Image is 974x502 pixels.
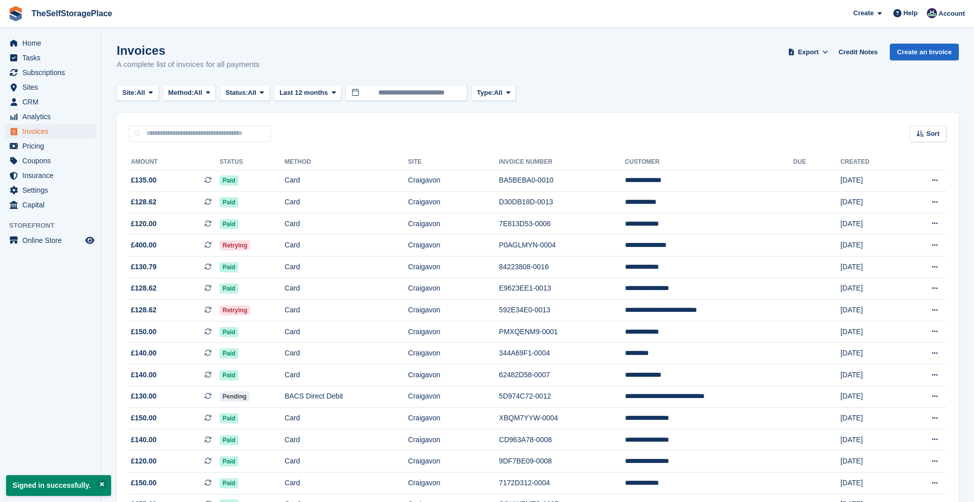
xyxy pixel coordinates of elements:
[927,8,937,18] img: Sam
[285,408,408,429] td: Card
[22,51,83,65] span: Tasks
[499,386,625,408] td: 5D974C72-0012
[841,192,902,213] td: [DATE]
[841,235,902,257] td: [DATE]
[477,88,494,98] span: Type:
[22,154,83,168] span: Coupons
[408,365,499,386] td: Craigavon
[248,88,257,98] span: All
[499,365,625,386] td: 62482D58-0007
[285,343,408,365] td: Card
[131,413,157,423] span: £150.00
[798,47,819,57] span: Export
[841,278,902,300] td: [DATE]
[220,262,238,272] span: Paid
[285,154,408,170] th: Method
[5,110,96,124] a: menu
[5,80,96,94] a: menu
[285,386,408,408] td: BACS Direct Debit
[220,391,250,402] span: Pending
[841,451,902,473] td: [DATE]
[499,343,625,365] td: 344A69F1-0004
[131,262,157,272] span: £130.79
[131,435,157,445] span: £140.00
[841,429,902,451] td: [DATE]
[131,283,157,294] span: £128.62
[131,456,157,467] span: £120.00
[499,170,625,192] td: BA5BEBA0-0010
[841,321,902,343] td: [DATE]
[408,278,499,300] td: Craigavon
[131,197,157,207] span: £128.62
[841,473,902,494] td: [DATE]
[117,44,260,57] h1: Invoices
[499,278,625,300] td: E9623EE1-0013
[903,8,918,18] span: Help
[938,9,965,19] span: Account
[408,154,499,170] th: Site
[841,365,902,386] td: [DATE]
[225,88,248,98] span: Status:
[786,44,830,60] button: Export
[131,391,157,402] span: £130.00
[117,85,159,101] button: Site: All
[890,44,959,60] a: Create an Invoice
[129,154,220,170] th: Amount
[22,80,83,94] span: Sites
[220,348,238,358] span: Paid
[408,170,499,192] td: Craigavon
[168,88,194,98] span: Method:
[22,198,83,212] span: Capital
[5,154,96,168] a: menu
[22,168,83,183] span: Insurance
[499,408,625,429] td: XBQM7YYW-0004
[136,88,145,98] span: All
[408,429,499,451] td: Craigavon
[408,300,499,321] td: Craigavon
[131,175,157,186] span: £135.00
[285,213,408,235] td: Card
[471,85,516,101] button: Type: All
[220,219,238,229] span: Paid
[494,88,503,98] span: All
[499,451,625,473] td: 9DF7BE09-0008
[499,429,625,451] td: CD963A78-0008
[841,170,902,192] td: [DATE]
[499,213,625,235] td: 7E813D53-0006
[285,192,408,213] td: Card
[220,456,238,467] span: Paid
[22,124,83,138] span: Invoices
[499,235,625,257] td: P0AGLMYN-0004
[220,435,238,445] span: Paid
[220,305,251,315] span: Retrying
[163,85,216,101] button: Method: All
[22,110,83,124] span: Analytics
[5,168,96,183] a: menu
[220,283,238,294] span: Paid
[5,65,96,80] a: menu
[499,192,625,213] td: D30DB18D-0013
[408,235,499,257] td: Craigavon
[5,233,96,247] a: menu
[131,219,157,229] span: £120.00
[122,88,136,98] span: Site:
[220,478,238,488] span: Paid
[5,139,96,153] a: menu
[22,95,83,109] span: CRM
[220,85,269,101] button: Status: All
[499,257,625,278] td: 84223808-0016
[22,233,83,247] span: Online Store
[853,8,874,18] span: Create
[793,154,841,170] th: Due
[5,95,96,109] a: menu
[131,370,157,380] span: £140.00
[499,300,625,321] td: 592E34E0-0013
[131,348,157,358] span: £140.00
[131,327,157,337] span: £150.00
[841,154,902,170] th: Created
[408,408,499,429] td: Craigavon
[285,365,408,386] td: Card
[220,327,238,337] span: Paid
[285,170,408,192] td: Card
[220,197,238,207] span: Paid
